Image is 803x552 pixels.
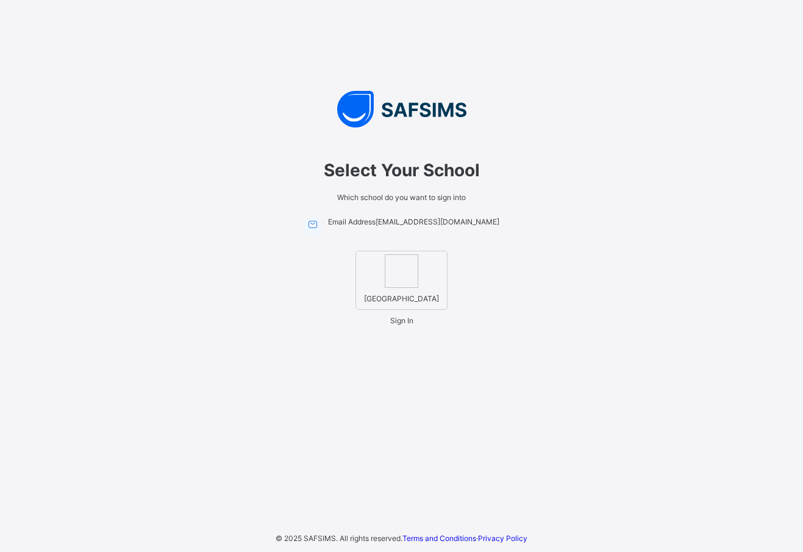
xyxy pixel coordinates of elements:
[231,160,573,181] span: Select Your School
[376,217,499,226] span: [EMAIL_ADDRESS][DOMAIN_NAME]
[402,534,476,543] a: Terms and Conditions
[276,534,402,543] span: © 2025 SAFSIMS. All rights reserved.
[402,534,527,543] span: ·
[385,254,418,288] img: Himma International College
[328,217,376,226] span: Email Address
[478,534,527,543] a: Privacy Policy
[390,316,413,325] span: Sign In
[231,193,573,202] span: Which school do you want to sign into
[361,291,442,306] span: [GEOGRAPHIC_DATA]
[219,91,585,127] img: SAFSIMS Logo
